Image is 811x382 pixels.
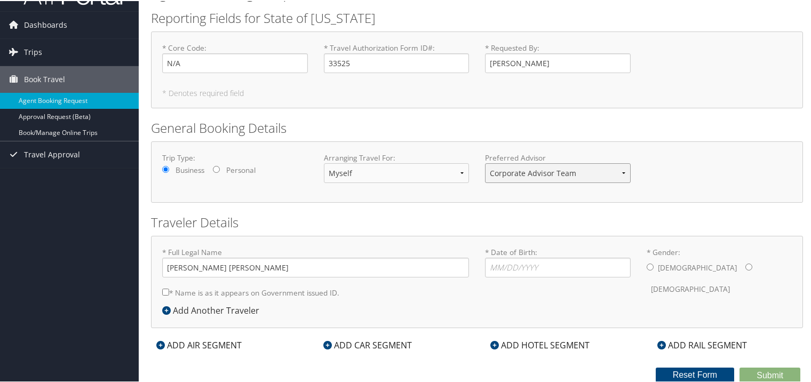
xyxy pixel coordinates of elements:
[162,42,308,72] label: * Core Code :
[151,118,803,136] h2: General Booking Details
[162,246,469,276] label: * Full Legal Name
[162,303,265,316] div: Add Another Traveler
[162,282,339,301] label: * Name is as it appears on Government issued ID.
[24,140,80,167] span: Travel Approval
[656,367,735,381] button: Reset Form
[652,338,752,351] div: ADD RAIL SEGMENT
[162,288,169,295] input: * Name is as it appears on Government issued ID.
[647,246,792,299] label: * Gender:
[745,262,752,269] input: * Gender:[DEMOGRAPHIC_DATA][DEMOGRAPHIC_DATA]
[485,42,631,72] label: * Requested By :
[485,52,631,72] input: * Requested By:
[324,152,470,162] label: Arranging Travel For:
[24,65,65,92] span: Book Travel
[485,338,595,351] div: ADD HOTEL SEGMENT
[647,262,654,269] input: * Gender:[DEMOGRAPHIC_DATA][DEMOGRAPHIC_DATA]
[485,152,631,162] label: Preferred Advisor
[151,8,803,26] h2: Reporting Fields for State of [US_STATE]
[162,257,469,276] input: * Full Legal Name
[151,338,247,351] div: ADD AIR SEGMENT
[24,38,42,65] span: Trips
[151,212,803,230] h2: Traveler Details
[162,152,308,162] label: Trip Type:
[176,164,204,174] label: Business
[651,278,730,298] label: [DEMOGRAPHIC_DATA]
[658,257,737,277] label: [DEMOGRAPHIC_DATA]
[324,52,470,72] input: * Travel Authorization Form ID#:
[162,89,792,96] h5: * Denotes required field
[318,338,417,351] div: ADD CAR SEGMENT
[162,52,308,72] input: * Core Code:
[226,164,256,174] label: Personal
[485,246,631,276] label: * Date of Birth:
[24,11,67,37] span: Dashboards
[485,257,631,276] input: * Date of Birth:
[324,42,470,72] label: * Travel Authorization Form ID# :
